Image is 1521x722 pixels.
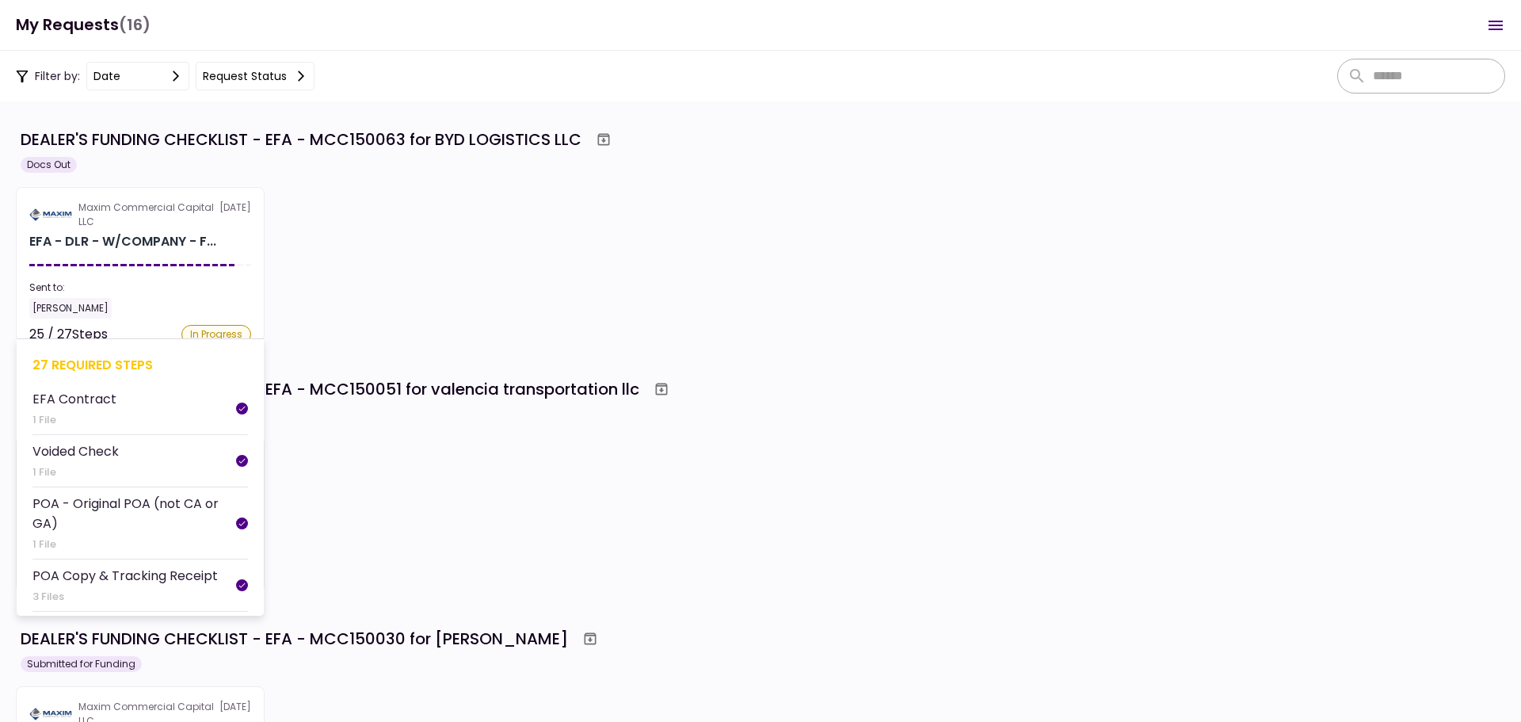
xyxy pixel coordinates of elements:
div: 1 File [32,412,116,428]
div: Filter by: [16,62,314,90]
div: EFA Contract [32,389,116,409]
div: Docs Out [21,157,77,173]
div: Submitted for Funding [21,656,142,672]
button: Archive workflow [589,125,618,154]
button: date [86,62,189,90]
div: 1 File [32,464,119,480]
span: (16) [119,9,151,41]
div: EFA - DLR - W/COMPANY - FUNDING CHECKLIST [29,232,216,251]
button: Archive workflow [576,625,604,653]
h1: My Requests [16,9,151,41]
div: 27 required steps [32,355,248,375]
div: DEALER'S FUNDING CHECKLIST - EFA - MCC150063 for BYD LOGISTICS LLC [21,128,581,151]
img: Partner logo [29,208,72,222]
div: In Progress [181,325,251,344]
img: Partner logo [29,707,72,721]
button: Request status [196,62,314,90]
div: Sent to: [29,281,251,295]
button: Open menu [1477,6,1515,44]
div: [PERSON_NAME] [29,298,112,319]
div: POA Copy & Tracking Receipt [32,566,218,586]
div: date [93,67,120,85]
button: Archive workflow [647,375,676,403]
div: DEALER'S FUNDING CHECKLIST - EFA - MCC150030 for [PERSON_NAME] [21,627,568,651]
div: 3 Files [32,589,218,605]
div: 1 File [32,537,236,552]
div: POA - Original POA (not CA or GA) [32,494,236,533]
div: Maxim Commercial Capital LLC [78,201,219,229]
div: DEALER'S FUNDING CHECKLIST - EFA - MCC150051 for valencia transportation llc [21,377,639,401]
div: 25 / 27 Steps [29,325,108,344]
div: [DATE] [29,201,251,229]
div: Voided Check [32,441,119,461]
